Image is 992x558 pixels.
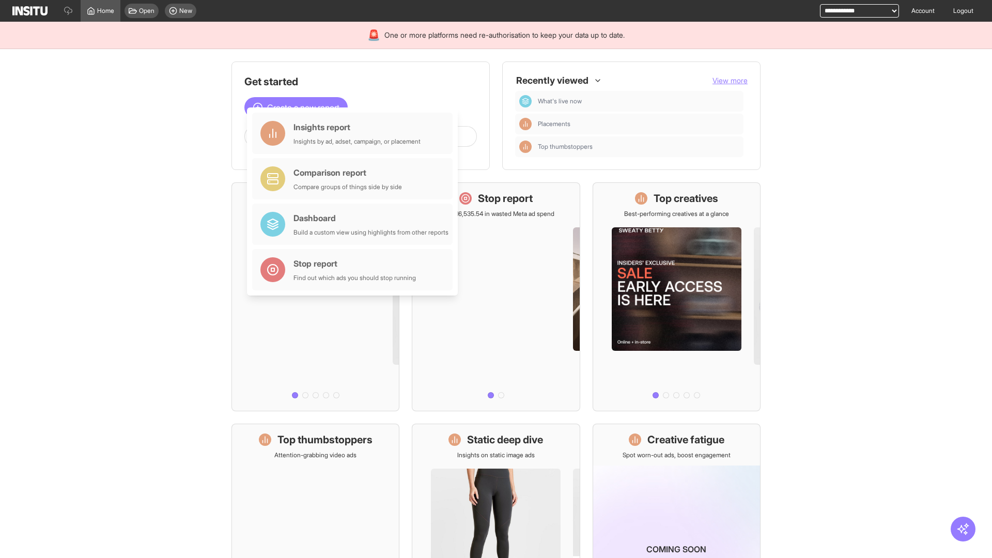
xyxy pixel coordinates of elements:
a: Stop reportSave £16,535.54 in wasted Meta ad spend [412,182,580,411]
span: One or more platforms need re-authorisation to keep your data up to date. [384,30,625,40]
div: 🚨 [367,28,380,42]
a: Top creativesBest-performing creatives at a glance [593,182,761,411]
span: Create a new report [267,101,339,114]
a: What's live nowSee all active ads instantly [231,182,399,411]
div: Find out which ads you should stop running [293,274,416,282]
p: Save £16,535.54 in wasted Meta ad spend [438,210,554,218]
p: Best-performing creatives at a glance [624,210,729,218]
span: Placements [538,120,739,128]
p: Insights on static image ads [457,451,535,459]
span: Home [97,7,114,15]
h1: Top creatives [654,191,718,206]
span: View more [712,76,748,85]
div: Insights report [293,121,421,133]
div: Insights [519,141,532,153]
span: New [179,7,192,15]
div: Stop report [293,257,416,270]
div: Dashboard [293,212,448,224]
div: Compare groups of things side by side [293,183,402,191]
span: Placements [538,120,570,128]
div: Dashboard [519,95,532,107]
h1: Static deep dive [467,432,543,447]
div: Build a custom view using highlights from other reports [293,228,448,237]
button: View more [712,75,748,86]
h1: Stop report [478,191,533,206]
span: Open [139,7,154,15]
span: Top thumbstoppers [538,143,593,151]
button: Create a new report [244,97,348,118]
span: What's live now [538,97,582,105]
div: Insights by ad, adset, campaign, or placement [293,137,421,146]
span: What's live now [538,97,739,105]
p: Attention-grabbing video ads [274,451,357,459]
h1: Top thumbstoppers [277,432,373,447]
div: Comparison report [293,166,402,179]
img: Logo [12,6,48,16]
h1: Get started [244,74,477,89]
span: Top thumbstoppers [538,143,739,151]
div: Insights [519,118,532,130]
